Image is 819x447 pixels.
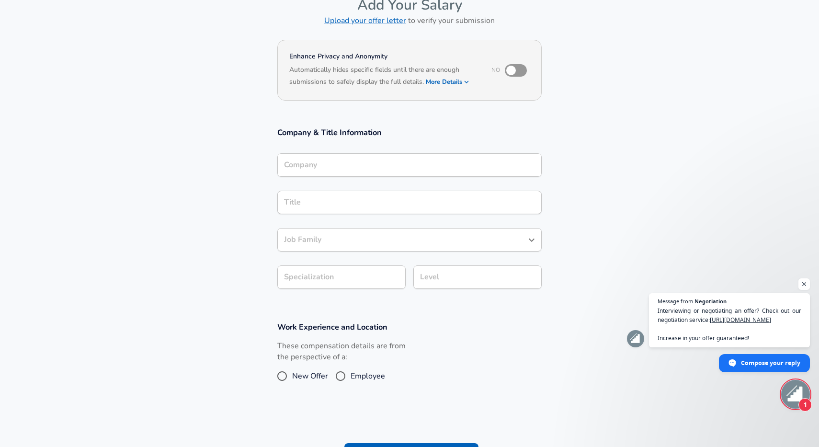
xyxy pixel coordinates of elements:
[277,341,406,363] label: These compensation details are from the perspective of a:
[418,270,537,285] input: L3
[282,158,537,172] input: Google
[694,298,727,304] span: Negotiation
[781,380,810,409] div: Open chat
[289,65,478,89] h6: Automatically hides specific fields until there are enough submissions to safely display the full...
[658,306,801,343] span: Interviewing or negotiating an offer? Check out our negotiation service: Increase in your offer g...
[277,321,542,332] h3: Work Experience and Location
[292,370,328,382] span: New Offer
[289,52,478,61] h4: Enhance Privacy and Anonymity
[658,298,693,304] span: Message from
[277,14,542,27] h6: to verify your submission
[491,66,500,74] span: No
[282,232,523,247] input: Software Engineer
[277,265,406,289] input: Specialization
[351,370,385,382] span: Employee
[798,398,812,412] span: 1
[324,15,406,26] a: Upload your offer letter
[525,233,538,247] button: Open
[426,75,470,89] button: More Details
[741,355,800,371] span: Compose your reply
[282,195,537,210] input: Software Engineer
[277,127,542,138] h3: Company & Title Information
